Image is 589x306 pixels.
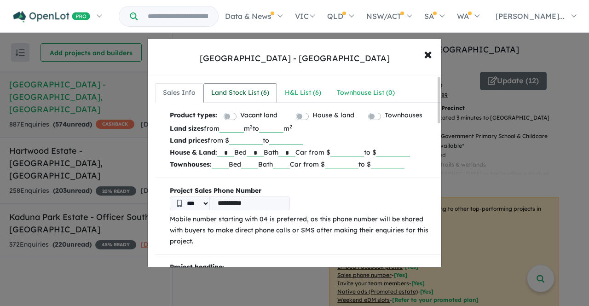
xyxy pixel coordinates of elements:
[211,87,269,98] div: Land Stock List ( 6 )
[170,158,434,170] p: Bed Bath Car from $ to $
[337,87,395,98] div: Townhouse List ( 0 )
[285,87,321,98] div: H&L List ( 6 )
[13,11,90,23] img: Openlot PRO Logo White
[170,214,434,247] p: Mobile number starting with 04 is preferred, as this phone number will be shared with buyers to m...
[170,185,434,196] b: Project Sales Phone Number
[385,110,422,121] label: Townhouses
[139,6,216,26] input: Try estate name, suburb, builder or developer
[170,124,204,133] b: Land sizes
[170,160,212,168] b: Townhouses:
[240,110,277,121] label: Vacant land
[177,200,182,207] img: Phone icon
[496,12,565,21] span: [PERSON_NAME]...
[170,148,217,156] b: House & Land:
[170,134,434,146] p: from $ to
[170,262,434,273] p: Project headline:
[170,146,434,158] p: Bed Bath Car from $ to $
[170,110,217,122] b: Product types:
[289,123,292,130] sup: 2
[170,136,208,144] b: Land prices
[200,52,390,64] div: [GEOGRAPHIC_DATA] - [GEOGRAPHIC_DATA]
[424,44,432,64] span: ×
[312,110,354,121] label: House & land
[250,123,253,130] sup: 2
[163,87,196,98] div: Sales Info
[170,122,434,134] p: from m to m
